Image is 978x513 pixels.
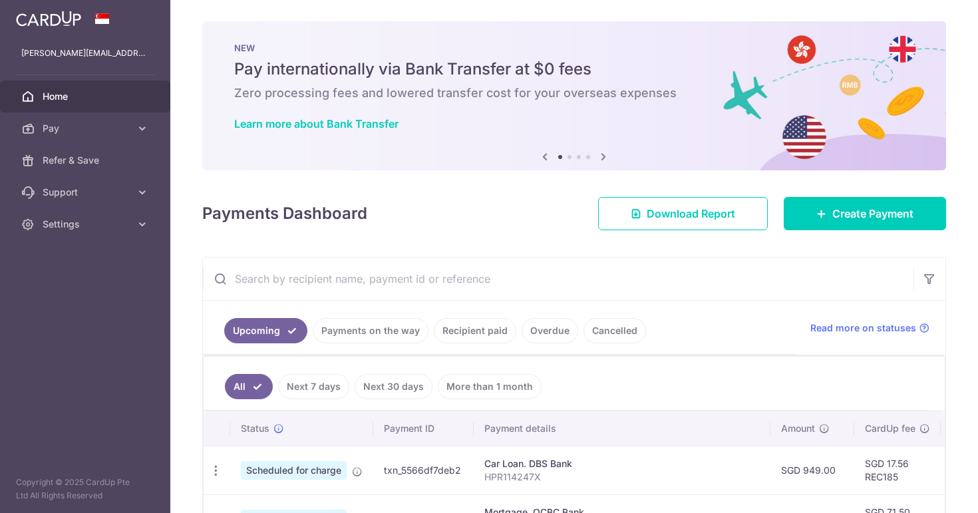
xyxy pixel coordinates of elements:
[43,154,130,167] span: Refer & Save
[810,321,916,335] span: Read more on statuses
[438,374,542,399] a: More than 1 month
[241,422,269,435] span: Status
[234,59,914,80] h5: Pay internationally via Bank Transfer at $0 fees
[355,374,432,399] a: Next 30 days
[234,117,399,130] a: Learn more about Bank Transfer
[234,43,914,53] p: NEW
[854,446,941,494] td: SGD 17.56 REC185
[434,318,516,343] a: Recipient paid
[241,461,347,480] span: Scheduled for charge
[21,47,149,60] p: [PERSON_NAME][EMAIL_ADDRESS][DOMAIN_NAME]
[583,318,646,343] a: Cancelled
[832,206,913,222] span: Create Payment
[202,202,367,226] h4: Payments Dashboard
[16,11,81,27] img: CardUp
[202,21,946,170] img: Bank transfer banner
[225,374,273,399] a: All
[598,197,768,230] a: Download Report
[781,422,815,435] span: Amount
[484,457,760,470] div: Car Loan. DBS Bank
[522,318,578,343] a: Overdue
[770,446,854,494] td: SGD 949.00
[224,318,307,343] a: Upcoming
[373,411,474,446] th: Payment ID
[43,218,130,231] span: Settings
[484,470,760,484] p: HPR114247X
[474,411,770,446] th: Payment details
[43,90,130,103] span: Home
[313,318,428,343] a: Payments on the way
[647,206,735,222] span: Download Report
[278,374,349,399] a: Next 7 days
[43,186,130,199] span: Support
[784,197,946,230] a: Create Payment
[234,85,914,101] h6: Zero processing fees and lowered transfer cost for your overseas expenses
[203,257,913,300] input: Search by recipient name, payment id or reference
[373,446,474,494] td: txn_5566df7deb2
[810,321,929,335] a: Read more on statuses
[865,422,915,435] span: CardUp fee
[43,122,130,135] span: Pay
